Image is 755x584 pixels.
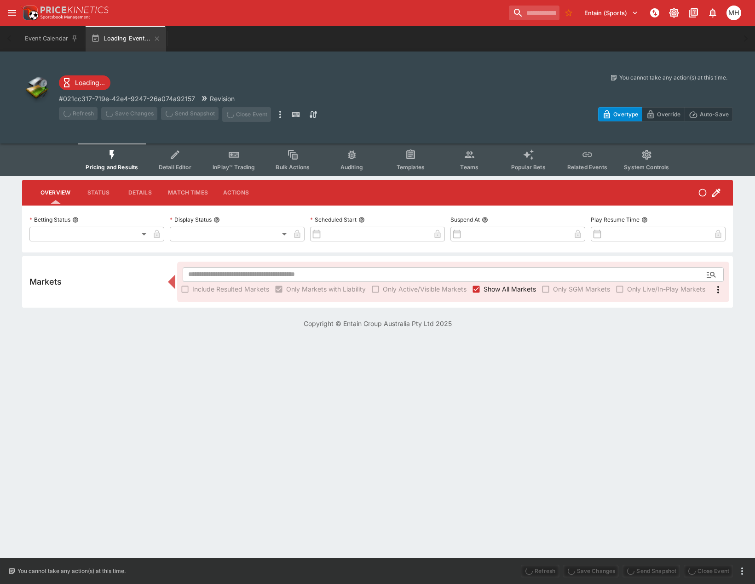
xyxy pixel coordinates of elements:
span: Templates [397,164,425,171]
p: Play Resume Time [591,216,640,223]
div: Michael Hutchinson [726,6,741,20]
span: InPlay™ Trading [213,164,255,171]
button: Loading Event... [86,26,166,52]
button: Overview [33,182,78,204]
p: Auto-Save [700,109,729,119]
button: Actions [215,182,257,204]
span: Popular Bets [511,164,546,171]
button: Details [119,182,161,204]
button: Event Calendar [19,26,84,52]
svg: More [713,284,724,295]
p: Override [657,109,680,119]
button: Scheduled Start [358,217,365,223]
span: Bulk Actions [276,164,310,171]
p: Loading... [75,78,105,87]
button: Display Status [213,217,220,223]
span: Only Markets with Liability [286,284,366,294]
div: Start From [598,107,733,121]
p: Betting Status [29,216,70,223]
img: PriceKinetics Logo [20,4,39,22]
button: Match Times [161,182,215,204]
button: Notifications [704,5,721,21]
button: Michael Hutchinson [724,3,744,23]
button: Auto-Save [685,107,733,121]
span: Only Live/In-Play Markets [627,284,705,294]
button: Suspend At [482,217,488,223]
button: Play Resume Time [641,217,648,223]
span: Only Active/Visible Markets [383,284,467,294]
button: Select Tenant [579,6,644,20]
span: Show All Markets [484,284,536,294]
span: Teams [460,164,478,171]
button: Toggle light/dark mode [666,5,682,21]
p: Display Status [170,216,212,223]
button: Open [703,266,720,283]
p: Suspend At [450,216,480,223]
p: Copy To Clipboard [59,94,195,103]
span: Related Events [567,164,607,171]
span: Pricing and Results [86,164,138,171]
img: other.png [22,74,52,103]
button: open drawer [4,5,20,21]
span: Detail Editor [159,164,191,171]
button: NOT Connected to PK [646,5,663,21]
span: Include Resulted Markets [192,284,269,294]
span: Auditing [340,164,363,171]
img: PriceKinetics [40,6,109,13]
button: more [275,107,286,122]
span: System Controls [624,164,669,171]
p: You cannot take any action(s) at this time. [17,567,126,575]
button: more [737,566,748,577]
div: Event type filters [78,143,676,176]
button: Betting Status [72,217,79,223]
p: You cannot take any action(s) at this time. [619,74,727,82]
button: No Bookmarks [561,6,576,20]
p: Overtype [613,109,638,119]
button: Documentation [685,5,702,21]
p: Scheduled Start [310,216,357,223]
input: search [509,6,559,20]
p: Revision [210,94,235,103]
span: Only SGM Markets [553,284,610,294]
img: Sportsbook Management [40,15,90,19]
button: Override [642,107,685,121]
button: Status [78,182,119,204]
button: Overtype [598,107,642,121]
h5: Markets [29,276,62,287]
